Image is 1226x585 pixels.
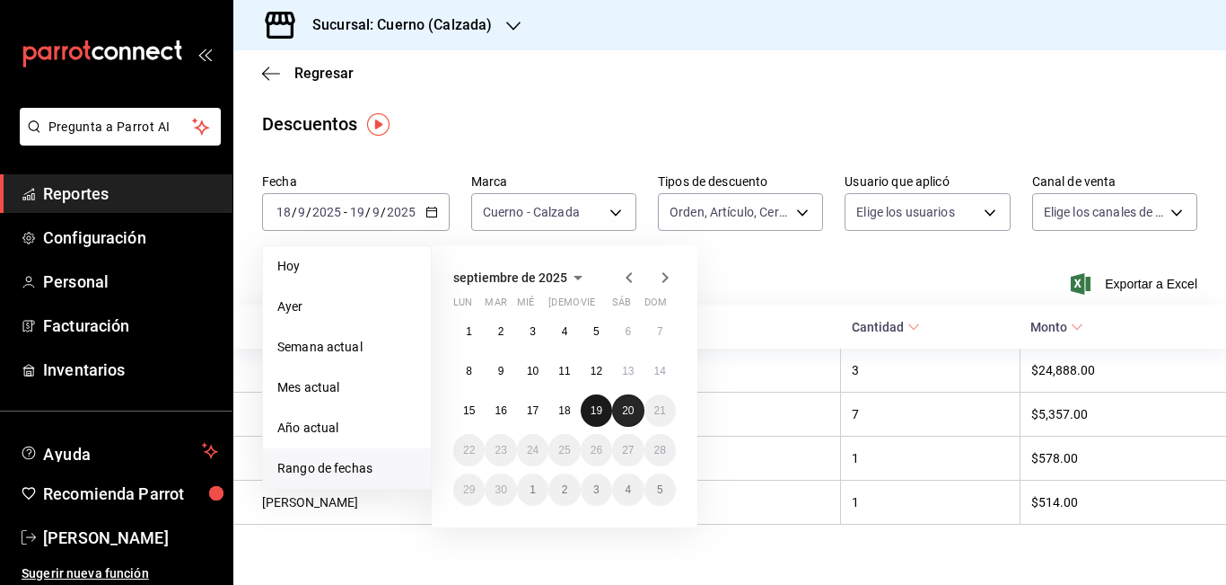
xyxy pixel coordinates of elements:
span: Configuración [43,226,218,250]
button: 28 de septiembre de 2025 [644,434,676,466]
span: Hoy [277,257,416,276]
th: 1 [841,481,1020,525]
span: Rango de fechas [277,459,416,478]
abbr: 14 de septiembre de 2025 [654,365,666,377]
abbr: martes [485,297,506,315]
input: -- [276,205,292,219]
span: septiembre de 2025 [453,270,567,285]
input: ---- [311,205,342,219]
span: Ayuda [43,440,195,462]
button: 24 de septiembre de 2025 [517,434,548,466]
span: Sugerir nueva función [22,564,218,583]
span: Regresar [294,65,354,82]
abbr: lunes [453,297,472,315]
button: 26 de septiembre de 2025 [581,434,612,466]
abbr: 18 de septiembre de 2025 [558,404,570,417]
abbr: 12 de septiembre de 2025 [591,365,602,377]
span: / [306,205,311,219]
abbr: 4 de septiembre de 2025 [562,325,568,338]
th: 7 [841,393,1020,437]
abbr: sábado [612,297,631,315]
abbr: 17 de septiembre de 2025 [527,404,539,417]
button: 19 de septiembre de 2025 [581,394,612,427]
button: Pregunta a Parrot AI [20,108,221,146]
th: $578.00 [1020,437,1226,481]
abbr: 10 de septiembre de 2025 [527,365,539,377]
abbr: 24 de septiembre de 2025 [527,444,539,456]
label: Tipos de descuento [658,175,823,188]
label: Fecha [262,175,450,188]
a: Pregunta a Parrot AI [13,130,221,149]
abbr: 2 de octubre de 2025 [562,483,568,496]
span: [PERSON_NAME] [43,526,218,550]
span: - [344,205,347,219]
button: 4 de septiembre de 2025 [548,315,580,348]
abbr: 25 de septiembre de 2025 [558,444,570,456]
abbr: 19 de septiembre de 2025 [591,404,602,417]
abbr: 23 de septiembre de 2025 [495,444,506,456]
span: Recomienda Parrot [43,482,218,506]
button: 5 de octubre de 2025 [644,474,676,506]
abbr: 16 de septiembre de 2025 [495,404,506,417]
input: -- [349,205,365,219]
button: 15 de septiembre de 2025 [453,394,485,427]
button: Exportar a Excel [1074,273,1197,295]
button: 1 de octubre de 2025 [517,474,548,506]
span: Mes actual [277,378,416,397]
span: Elige los usuarios [856,203,954,221]
h3: Sucursal: Cuerno (Calzada) [298,14,492,36]
span: Ayer [277,297,416,316]
button: 3 de septiembre de 2025 [517,315,548,348]
button: septiembre de 2025 [453,267,589,288]
abbr: 21 de septiembre de 2025 [654,404,666,417]
button: 3 de octubre de 2025 [581,474,612,506]
button: 21 de septiembre de 2025 [644,394,676,427]
button: 22 de septiembre de 2025 [453,434,485,466]
abbr: 5 de septiembre de 2025 [593,325,600,338]
abbr: jueves [548,297,654,315]
label: Canal de venta [1032,175,1197,188]
abbr: 4 de octubre de 2025 [625,483,631,496]
abbr: 7 de septiembre de 2025 [657,325,663,338]
button: 2 de octubre de 2025 [548,474,580,506]
th: $24,888.00 [1020,349,1226,393]
button: Regresar [262,65,354,82]
button: 16 de septiembre de 2025 [485,394,516,427]
abbr: 8 de septiembre de 2025 [466,365,472,377]
button: 20 de septiembre de 2025 [612,394,644,427]
button: 13 de septiembre de 2025 [612,355,644,387]
label: Marca [471,175,636,188]
th: [PERSON_NAME] [233,481,555,525]
abbr: domingo [644,297,667,315]
button: 17 de septiembre de 2025 [517,394,548,427]
span: Monto [1030,320,1083,334]
span: / [381,205,386,219]
span: Año actual [277,419,416,438]
abbr: 30 de septiembre de 2025 [495,483,506,496]
button: 23 de septiembre de 2025 [485,434,516,466]
span: Cantidad [852,320,920,334]
button: 2 de septiembre de 2025 [485,315,516,348]
img: Tooltip marker [367,113,390,136]
abbr: 2 de septiembre de 2025 [498,325,504,338]
button: 4 de octubre de 2025 [612,474,644,506]
span: / [292,205,297,219]
div: Descuentos [262,111,357,137]
button: 6 de septiembre de 2025 [612,315,644,348]
button: 14 de septiembre de 2025 [644,355,676,387]
button: 1 de septiembre de 2025 [453,315,485,348]
abbr: viernes [581,297,595,315]
th: [PERSON_NAME] [233,437,555,481]
button: 12 de septiembre de 2025 [581,355,612,387]
span: Cuerno - Calzada [483,203,580,221]
th: $5,357.00 [1020,393,1226,437]
abbr: 1 de octubre de 2025 [530,483,536,496]
abbr: 29 de septiembre de 2025 [463,483,475,496]
abbr: 26 de septiembre de 2025 [591,444,602,456]
abbr: 13 de septiembre de 2025 [622,365,634,377]
button: open_drawer_menu [197,47,212,61]
abbr: 3 de septiembre de 2025 [530,325,536,338]
button: 27 de septiembre de 2025 [612,434,644,466]
button: 10 de septiembre de 2025 [517,355,548,387]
